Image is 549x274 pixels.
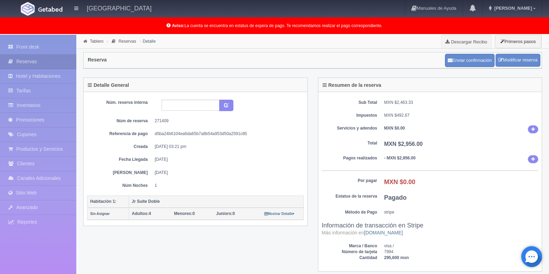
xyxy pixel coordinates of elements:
[322,243,377,249] dt: Marca / Banco
[216,211,235,216] span: 0
[88,57,107,63] h4: Reserva
[155,118,299,124] dd: 271409
[322,209,377,215] dt: Método de Pago
[174,211,192,216] strong: Menores:
[129,196,304,208] th: Jr Suite Doble
[322,125,377,131] dt: Servicios y adendos
[384,100,539,106] dd: MXN $2,463.33
[138,38,157,44] li: Detalle
[322,193,377,199] dt: Estatus de la reserva
[92,118,148,124] dt: Núm de reserva
[38,7,62,12] img: Getabed
[322,178,377,184] dt: Por pagar
[364,230,403,235] a: [DOMAIN_NAME]
[132,211,151,216] span: 4
[90,199,116,204] b: Habitación 1:
[384,178,415,185] b: MXN $0.00
[155,183,299,189] dd: 1
[92,157,148,163] dt: Fecha Llegada
[384,141,423,147] b: MXN $2,956.00
[92,144,148,150] dt: Creada
[119,39,136,44] a: Reservas
[322,255,377,261] dt: Cantidad
[384,156,416,160] b: - MXN $2,956.00
[92,170,148,176] dt: [PERSON_NAME]
[496,54,540,67] a: Modificar reserva
[441,35,491,49] a: Descargar Recibo
[384,113,539,118] dd: MXN $492.67
[88,83,129,88] h4: Detalle General
[174,211,195,216] span: 0
[384,194,407,201] b: Pagado
[322,100,377,106] dt: Sub Total
[322,155,377,161] dt: Pagos realizados
[155,131,299,137] dd: d5ba24b6104ea6da65b7a8b54a953d50a2591c85
[155,157,299,163] dd: [DATE]
[495,35,541,48] button: Primeros pasos
[322,113,377,118] dt: Impuestos
[92,131,148,137] dt: Referencia de pago
[384,255,409,260] b: 295,600 mxn
[264,211,294,216] a: Mostrar Detalle
[322,222,539,236] h3: Información de transacción en Stripe
[21,2,35,16] img: Getabed
[155,144,299,150] dd: [DATE] 03:21 pm
[155,170,299,176] dd: [DATE]
[92,100,148,106] dt: Núm. reserva interna
[90,212,110,216] small: Sin Asignar
[384,126,405,131] b: MXN $0.00
[264,212,294,216] small: Mostrar Detalle
[492,6,532,11] span: [PERSON_NAME]
[87,3,152,12] h4: [GEOGRAPHIC_DATA]
[172,23,185,28] b: Aviso:
[322,249,377,255] dt: Número de tarjeta
[323,83,381,88] h4: Resumen de la reserva
[216,211,232,216] strong: Juniors:
[90,39,103,44] a: Tablero
[322,140,377,146] dt: Total
[445,54,495,67] button: Enviar confirmación
[92,183,148,189] dt: Núm Noches
[384,209,539,215] dd: stripe
[132,211,149,216] strong: Adultos:
[322,230,403,235] small: Más información en
[384,249,539,255] dd: 7994
[384,243,539,249] dd: visa /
